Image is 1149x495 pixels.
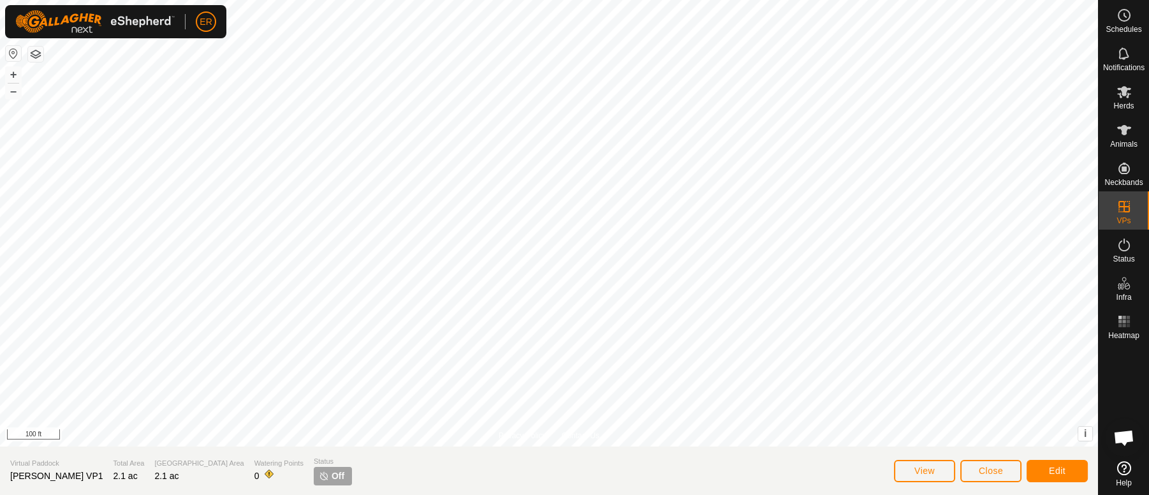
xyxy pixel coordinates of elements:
span: Close [979,466,1003,476]
span: Watering Points [254,458,304,469]
span: 2.1 ac [113,471,138,481]
span: Help [1116,479,1132,487]
span: Schedules [1106,26,1141,33]
span: [PERSON_NAME] VP1 [10,471,103,481]
button: – [6,84,21,99]
span: Status [1113,255,1134,263]
img: turn-off [319,471,329,481]
img: Gallagher Logo [15,10,175,33]
a: Open chat [1105,418,1143,457]
span: Edit [1049,466,1065,476]
span: 0 [254,471,260,481]
button: Close [960,460,1021,482]
a: Contact Us [562,430,599,441]
button: + [6,67,21,82]
span: Status [314,456,352,467]
button: Edit [1027,460,1088,482]
a: Privacy Policy [499,430,546,441]
span: Animals [1110,140,1138,148]
span: Notifications [1103,64,1145,71]
a: Help [1099,456,1149,492]
span: Total Area [113,458,145,469]
span: Off [332,469,344,483]
span: [GEOGRAPHIC_DATA] Area [154,458,244,469]
span: Virtual Paddock [10,458,103,469]
span: Heatmap [1108,332,1139,339]
span: ER [200,15,212,29]
button: Reset Map [6,46,21,61]
button: View [894,460,955,482]
span: i [1084,428,1087,439]
button: Map Layers [28,47,43,62]
span: View [914,466,935,476]
span: 2.1 ac [154,471,179,481]
span: Infra [1116,293,1131,301]
span: Herds [1113,102,1134,110]
span: VPs [1116,217,1131,225]
span: Neckbands [1104,179,1143,186]
button: i [1078,427,1092,441]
